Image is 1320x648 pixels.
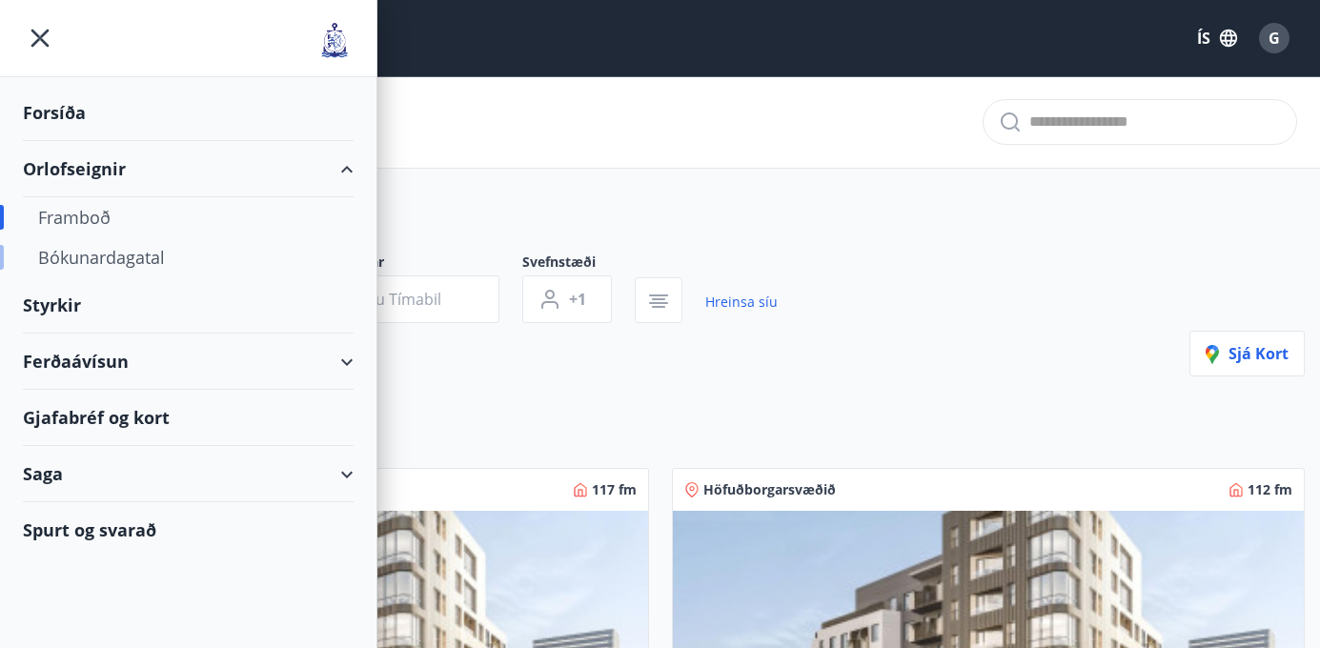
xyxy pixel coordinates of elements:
span: Höfuðborgarsvæðið [703,480,836,499]
div: Ferðaávísun [23,334,354,390]
div: Spurt og svarað [23,502,354,557]
button: Sjá kort [1189,331,1305,376]
span: Sjá kort [1206,343,1289,364]
button: Veldu tímabil [297,275,499,323]
span: Veldu tímabil [344,289,441,310]
div: Styrkir [23,277,354,334]
span: 117 fm [592,480,637,499]
span: Dagsetningar [297,253,522,275]
div: Gjafabréf og kort [23,390,354,446]
button: ÍS [1187,21,1248,55]
button: menu [23,21,57,55]
span: 112 fm [1248,480,1292,499]
div: Saga [23,446,354,502]
button: G [1251,15,1297,61]
img: union_logo [315,21,354,59]
div: Framboð [38,197,338,237]
span: Svefnstæði [522,253,635,275]
div: Bókunardagatal [38,237,338,277]
div: Forsíða [23,85,354,141]
span: G [1269,28,1280,49]
div: Orlofseignir [23,141,354,197]
span: +1 [569,289,586,310]
button: +1 [522,275,612,323]
a: Hreinsa síu [705,281,778,323]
